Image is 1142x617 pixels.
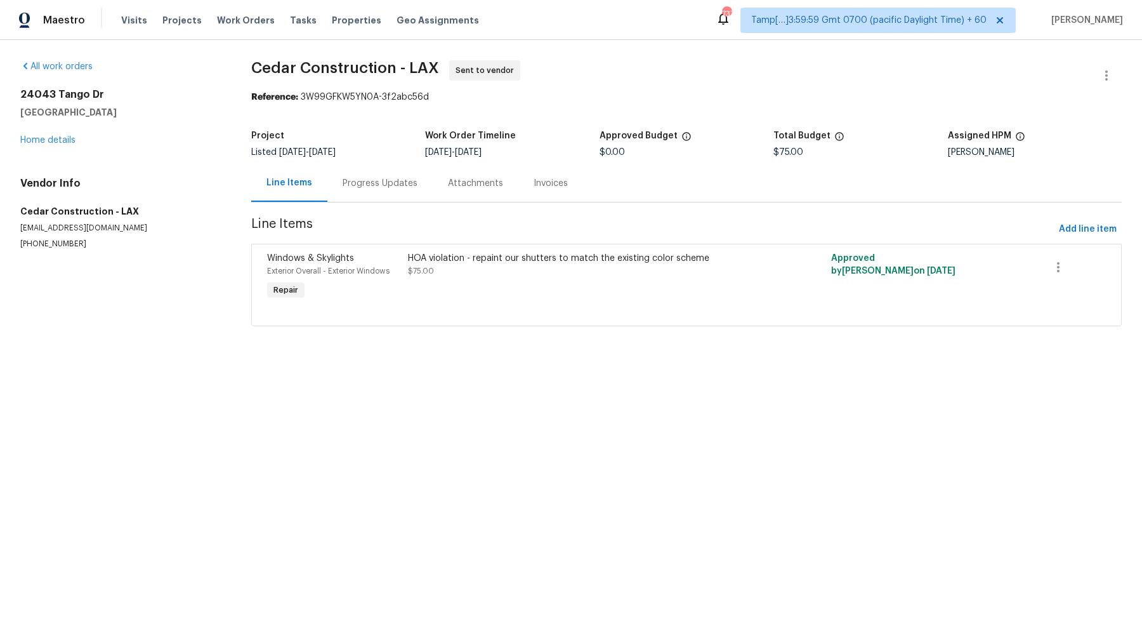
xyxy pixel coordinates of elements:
[20,136,75,145] a: Home details
[408,267,434,275] span: $75.00
[773,131,830,140] h5: Total Budget
[43,14,85,27] span: Maestro
[425,148,482,157] span: -
[425,131,516,140] h5: Work Order Timeline
[773,148,803,157] span: $75.00
[681,131,692,148] span: The total cost of line items that have been approved by both Opendoor and the Trade Partner. This...
[20,88,221,101] h2: 24043 Tango Dr
[267,254,354,263] span: Windows & Skylights
[251,148,336,157] span: Listed
[20,177,221,190] h4: Vendor Info
[217,14,275,27] span: Work Orders
[290,16,317,25] span: Tasks
[1015,131,1025,148] span: The hpm assigned to this work order.
[20,106,221,119] h5: [GEOGRAPHIC_DATA]
[20,223,221,234] p: [EMAIL_ADDRESS][DOMAIN_NAME]
[600,131,678,140] h5: Approved Budget
[332,14,381,27] span: Properties
[251,131,284,140] h5: Project
[927,267,955,275] span: [DATE]
[251,218,1054,241] span: Line Items
[268,284,303,296] span: Repair
[751,14,987,27] span: Tamp[…]3:59:59 Gmt 0700 (pacific Daylight Time) + 60
[343,177,417,190] div: Progress Updates
[279,148,336,157] span: -
[397,14,479,27] span: Geo Assignments
[425,148,452,157] span: [DATE]
[948,131,1011,140] h5: Assigned HPM
[831,254,955,275] span: Approved by [PERSON_NAME] on
[279,148,306,157] span: [DATE]
[455,148,482,157] span: [DATE]
[251,91,1122,103] div: 3W99GFKW5YN0A-3f2abc56d
[1046,14,1123,27] span: [PERSON_NAME]
[309,148,336,157] span: [DATE]
[251,93,298,102] b: Reference:
[722,8,731,20] div: 737
[600,148,625,157] span: $0.00
[948,148,1122,157] div: [PERSON_NAME]
[534,177,568,190] div: Invoices
[456,64,519,77] span: Sent to vendor
[266,176,312,189] div: Line Items
[20,62,93,71] a: All work orders
[121,14,147,27] span: Visits
[267,267,390,275] span: Exterior Overall - Exterior Windows
[162,14,202,27] span: Projects
[408,252,753,265] div: HOA violation - repaint our shutters to match the existing color scheme
[834,131,844,148] span: The total cost of line items that have been proposed by Opendoor. This sum includes line items th...
[20,239,221,249] p: [PHONE_NUMBER]
[20,205,221,218] h5: Cedar Construction - LAX
[1054,218,1122,241] button: Add line item
[251,60,439,76] span: Cedar Construction - LAX
[448,177,503,190] div: Attachments
[1059,222,1117,237] span: Add line item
